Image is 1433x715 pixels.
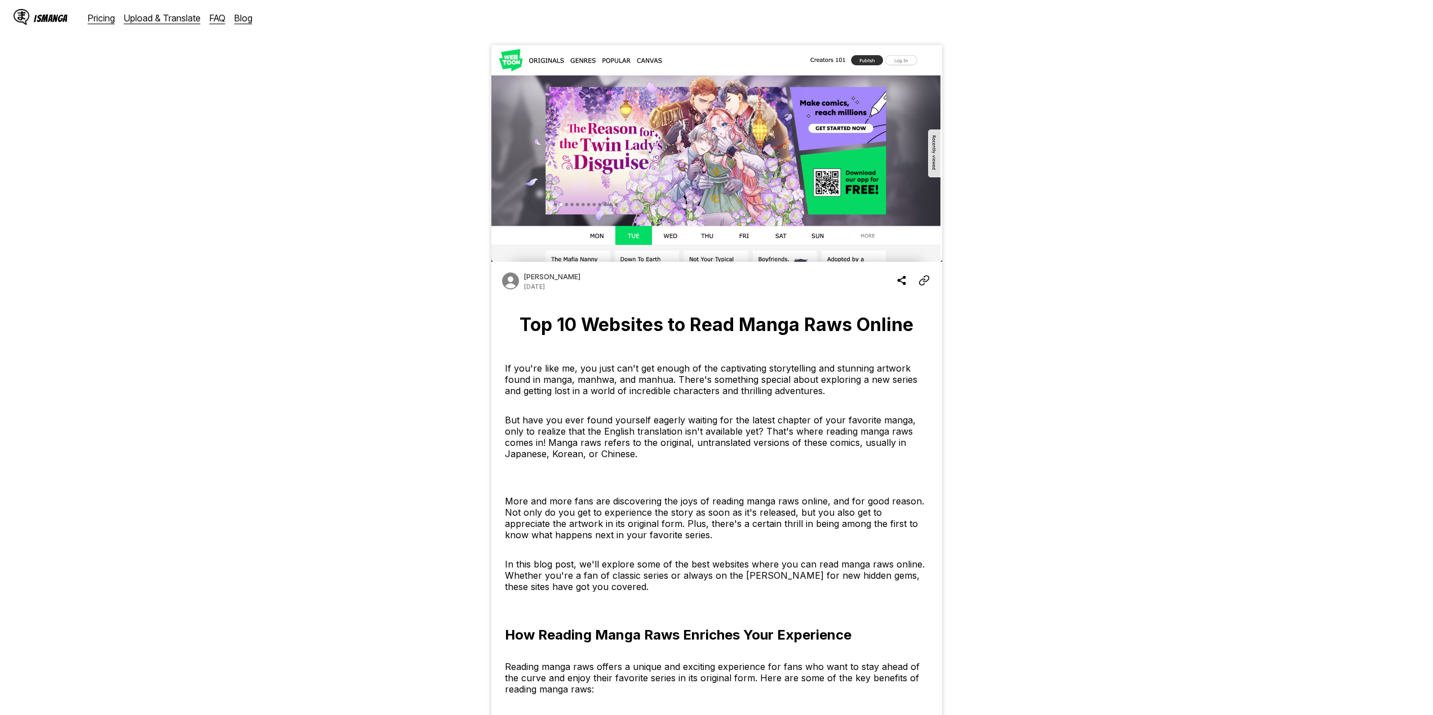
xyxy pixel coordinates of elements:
a: IsManga LogoIsManga [14,9,88,27]
h2: How Reading Manga Raws Enriches Your Experience [505,610,851,643]
a: Pricing [88,12,115,24]
img: Share blog [896,274,907,287]
p: But have you ever found yourself eagerly waiting for the latest chapter of your favorite manga, o... [505,414,929,459]
p: Author [524,272,580,281]
a: FAQ [210,12,225,24]
p: Reading manga raws offers a unique and exciting experience for fans who want to stay ahead of the... [505,661,929,695]
a: Blog [234,12,252,24]
h1: Top 10 Websites to Read Manga Raws Online [500,314,933,336]
img: Copy Article Link [919,274,930,287]
img: Cover [491,45,942,262]
img: IsManga Logo [14,9,29,25]
p: Date published [524,283,545,290]
div: IsManga [34,13,68,24]
p: More and more fans are discovering the joys of reading manga raws online, and for good reason. No... [505,495,929,540]
a: Upload & Translate [124,12,201,24]
img: Author avatar [500,271,521,291]
p: If you're like me, you just can't get enough of the captivating storytelling and stunning artwork... [505,363,929,396]
p: In this blog post, we'll explore some of the best websites where you can read manga raws online. ... [505,558,929,592]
